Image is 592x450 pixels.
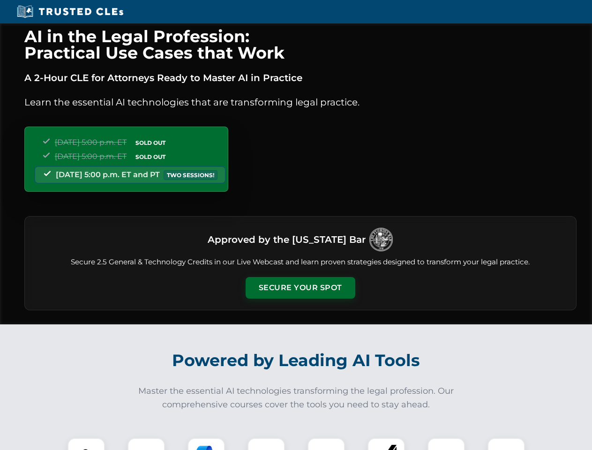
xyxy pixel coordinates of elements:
span: SOLD OUT [132,138,169,148]
p: Master the essential AI technologies transforming the legal profession. Our comprehensive courses... [132,384,460,412]
button: Secure Your Spot [246,277,355,299]
p: Learn the essential AI technologies that are transforming legal practice. [24,95,577,110]
span: [DATE] 5:00 p.m. ET [55,152,127,161]
h3: Approved by the [US_STATE] Bar [208,231,366,248]
img: Logo [369,228,393,251]
img: Trusted CLEs [14,5,126,19]
h2: Powered by Leading AI Tools [37,344,556,377]
p: A 2-Hour CLE for Attorneys Ready to Master AI in Practice [24,70,577,85]
h1: AI in the Legal Profession: Practical Use Cases that Work [24,28,577,61]
p: Secure 2.5 General & Technology Credits in our Live Webcast and learn proven strategies designed ... [36,257,565,268]
span: SOLD OUT [132,152,169,162]
span: [DATE] 5:00 p.m. ET [55,138,127,147]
